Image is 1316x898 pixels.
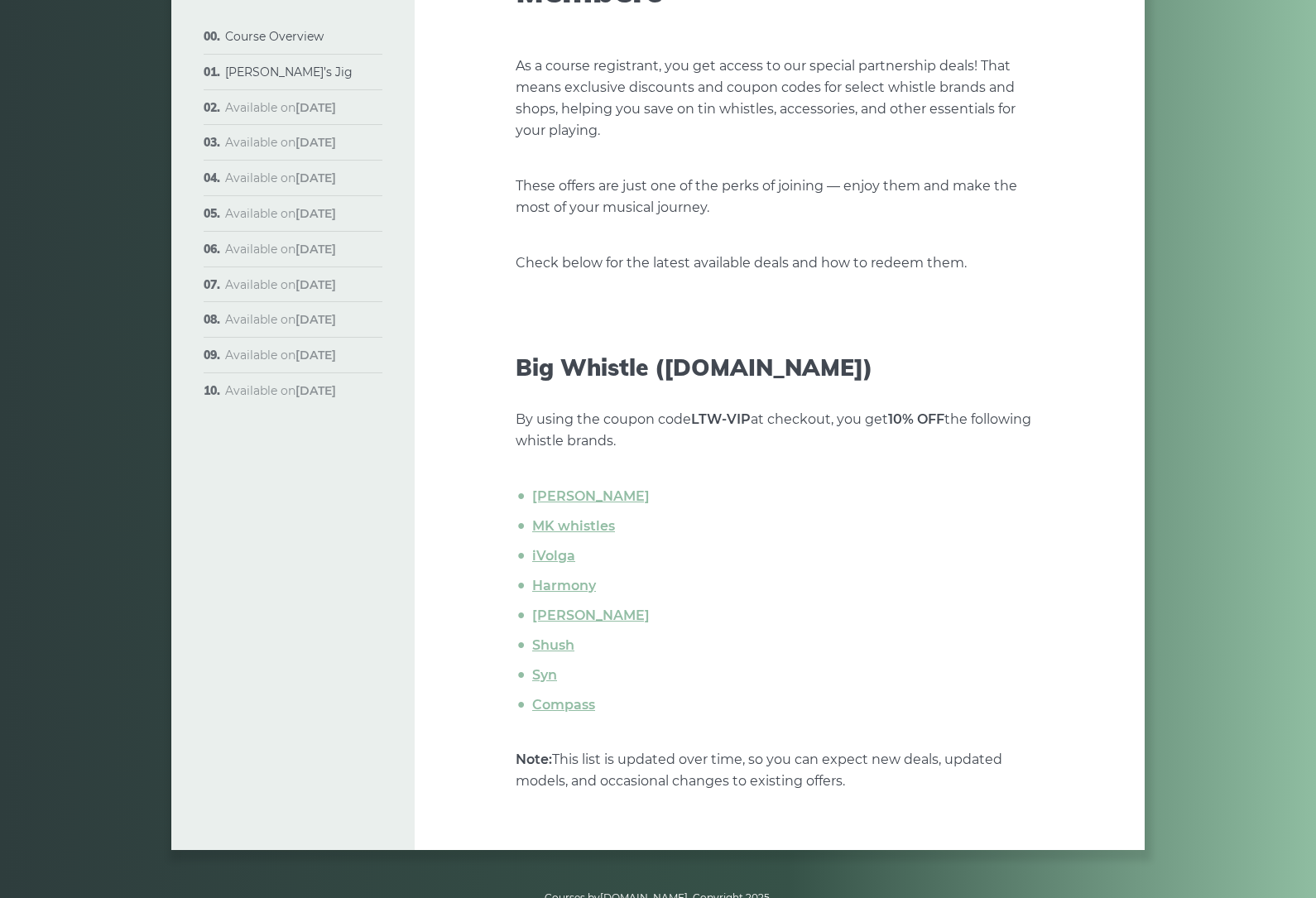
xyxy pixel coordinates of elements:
span: Available on [225,277,336,292]
strong: [DATE] [295,135,336,150]
p: These offers are just one of the perks of joining — enjoy them and make the most of your musical ... [516,175,1044,218]
span: Available on [225,206,336,221]
p: Check below for the latest available deals and how to redeem them. [516,252,1044,274]
a: Course Overview [225,29,324,44]
a: [PERSON_NAME]’s Jig [225,65,353,79]
strong: [DATE] [295,242,336,257]
strong: [DATE] [295,312,336,327]
strong: Note: [516,752,552,767]
a: MK whistles [532,518,615,534]
strong: [DATE] [295,100,336,115]
span: Available on [225,100,336,115]
p: As a course registrant, you get access to our special partnership deals! That means exclusive dis... [516,55,1044,142]
strong: 10% OFF [888,411,944,427]
strong: LTW-VIP [691,411,751,427]
strong: [DATE] [295,206,336,221]
strong: [DATE] [295,277,336,292]
h3: Big Whistle ([DOMAIN_NAME]) [516,353,1044,382]
a: Harmony [532,578,596,593]
a: iVolga [532,548,575,564]
a: Syn [532,667,557,683]
a: Compass [532,697,595,713]
span: Available on [225,312,336,327]
span: Available on [225,242,336,257]
strong: [DATE] [295,383,336,398]
span: Available on [225,348,336,363]
span: Available on [225,135,336,150]
a: Shush [532,637,574,653]
p: By using the coupon code at checkout, you get the following whistle brands. [516,409,1044,452]
span: Available on [225,170,336,185]
span: Available on [225,383,336,398]
strong: [DATE] [295,348,336,363]
p: This list is updated over time, so you can expect new deals, updated models, and occasional chang... [516,749,1044,792]
strong: [DATE] [295,170,336,185]
a: [PERSON_NAME] [532,488,650,504]
a: [PERSON_NAME] [532,607,650,623]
